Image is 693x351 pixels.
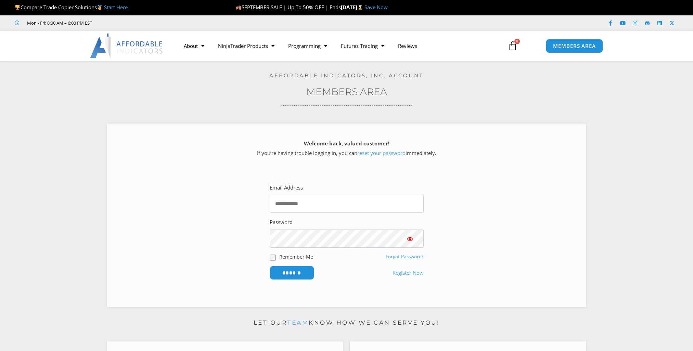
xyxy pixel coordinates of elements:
span: Mon - Fri: 8:00 AM – 6:00 PM EST [25,19,92,27]
span: MEMBERS AREA [553,43,596,49]
a: Register Now [393,268,424,278]
iframe: Customer reviews powered by Trustpilot [102,19,204,26]
img: 🥇 [97,5,102,10]
label: Password [270,218,293,227]
strong: [DATE] [341,4,364,11]
a: Affordable Indicators, Inc. Account [269,72,424,79]
a: Reviews [391,38,424,54]
a: Save Now [364,4,388,11]
p: If you’re having trouble logging in, you can immediately. [119,139,574,158]
span: Compare Trade Copier Solutions [15,4,128,11]
img: LogoAI | Affordable Indicators – NinjaTrader [90,34,164,58]
a: Forgot Password? [386,253,424,260]
img: ⌛ [358,5,363,10]
img: 🏆 [15,5,20,10]
a: Futures Trading [334,38,391,54]
strong: Welcome back, valued customer! [304,140,389,147]
button: Show password [396,230,424,248]
img: 🍂 [236,5,241,10]
a: NinjaTrader Products [211,38,281,54]
label: Email Address [270,183,303,193]
label: Remember Me [279,253,313,260]
a: Start Here [104,4,128,11]
span: 0 [514,39,520,44]
a: reset your password [357,149,406,156]
a: About [177,38,211,54]
a: team [287,319,309,326]
span: SEPTEMBER SALE | Up To 50% OFF | Ends [236,4,341,11]
a: MEMBERS AREA [546,39,603,53]
a: 0 [498,36,528,56]
nav: Menu [177,38,500,54]
p: Let our know how we can serve you! [107,317,586,328]
a: Programming [281,38,334,54]
a: Members Area [306,86,387,97]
